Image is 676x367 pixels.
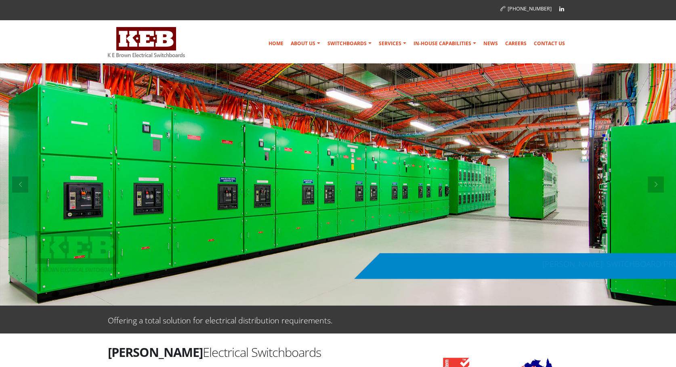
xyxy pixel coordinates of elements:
a: Linkedin [556,3,568,15]
a: [PHONE_NUMBER] [500,5,552,12]
a: Contact Us [531,36,568,52]
a: News [480,36,501,52]
a: Careers [502,36,530,52]
a: About Us [288,36,323,52]
strong: [PERSON_NAME] [108,344,203,361]
a: Home [265,36,287,52]
img: K E Brown Electrical Switchboards [108,27,185,57]
a: Services [376,36,409,52]
a: In-house Capabilities [410,36,479,52]
h2: Electrical Switchboards [108,344,411,361]
p: Offering a total solution for electrical distribution requirements. [108,314,333,325]
a: Switchboards [324,36,375,52]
